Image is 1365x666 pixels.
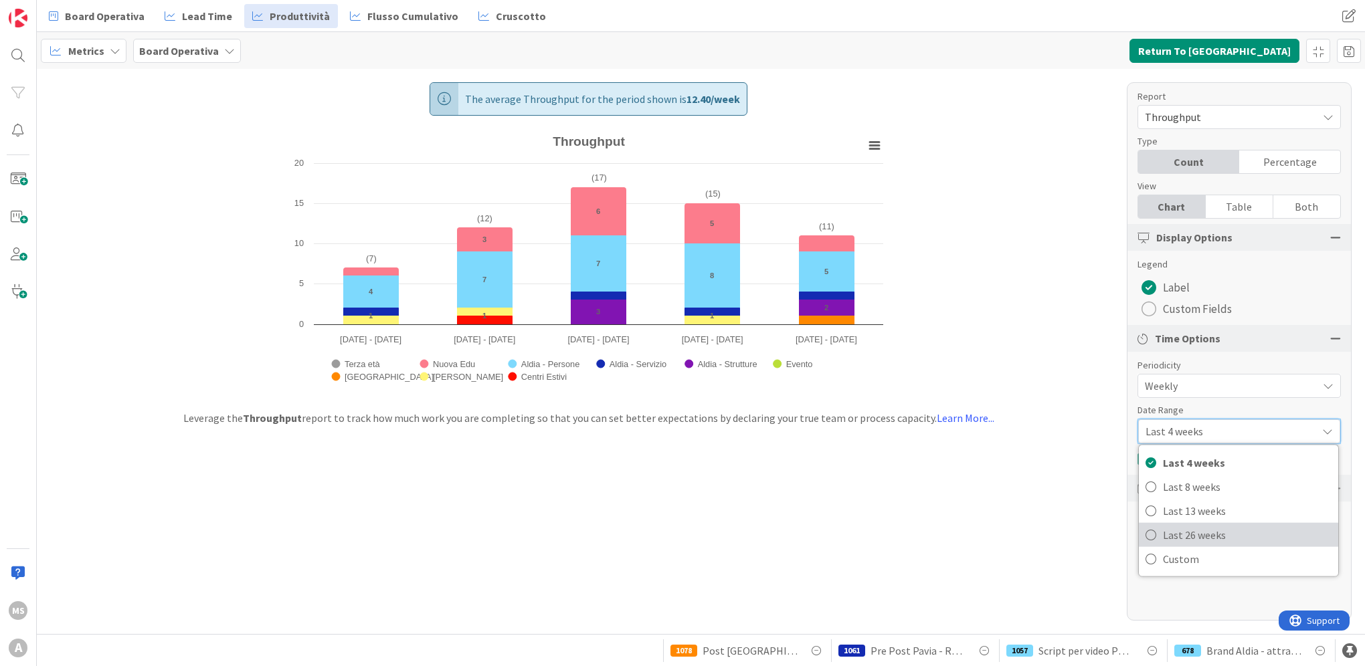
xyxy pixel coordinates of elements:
span: The average Throughput for the period shown is [465,83,740,115]
span: Board Operativa [65,8,145,24]
text: 10 [294,238,303,248]
b: 12.40 / week [687,92,740,106]
a: Last 13 weeks [1139,499,1338,523]
text: Evento [786,359,812,369]
a: Lead Time [157,4,240,28]
text: Terza età [345,359,381,369]
text: 5 [298,278,303,288]
a: Last 8 weeks [1139,475,1338,499]
text: 15 [294,198,303,208]
text: Centri Estivi [521,372,566,382]
text: 6 [596,207,600,215]
span: Support [28,2,61,18]
span: Last 4 weeks [1163,453,1332,473]
span: Script per video PROMO CE [1038,643,1133,659]
div: Percentage [1239,150,1340,173]
span: Produttività [270,8,330,24]
text: 7 [596,259,600,267]
text: [DATE] - [DATE] [340,334,401,344]
span: Time Options [1155,330,1220,346]
text: Aldia - Persone [521,359,579,369]
a: Flusso Cumulativo [342,4,466,28]
svg: Throughput [288,129,890,397]
text: 4 [369,288,373,296]
span: Brand Aldia - attrattività [1206,643,1301,659]
text: 2 [824,304,828,312]
div: Leverage the report to track how much work you are completing so that you can set better expectat... [157,410,1021,426]
text: [DATE] - [DATE] [454,334,515,344]
text: 5 [824,267,828,275]
b: Throughput [243,411,302,425]
text: Aldia - Strutture [697,359,757,369]
div: 1061 [838,645,865,657]
span: Flusso Cumulativo [367,8,458,24]
text: 1 [482,312,486,320]
text: [PERSON_NAME] [432,372,503,382]
span: Cruscotto [496,8,546,24]
text: (11) [819,221,834,231]
span: Throughput [1145,108,1311,126]
a: Board Operativa [41,4,153,28]
text: Throughput [553,134,625,148]
div: A [9,639,27,657]
text: Aldia - Servizio [609,359,666,369]
a: Last 26 weeks [1139,523,1338,547]
div: Table [1206,195,1273,218]
text: 3 [596,308,600,316]
text: (7) [366,253,377,263]
button: Return To [GEOGRAPHIC_DATA] [1129,39,1299,63]
span: Lead Time [182,8,232,24]
img: Visit kanbanzone.com [9,9,27,27]
a: Produttività [244,4,338,28]
span: Custom [1163,549,1332,569]
div: 678 [1174,645,1201,657]
text: 3 [482,235,486,243]
text: (12) [477,213,492,223]
text: 7 [482,275,486,284]
div: 1078 [670,645,697,657]
span: Metrics [68,43,104,59]
b: Board Operativa [139,44,219,58]
div: Both [1273,195,1340,218]
text: 5 [710,219,714,227]
span: Last 13 weeks [1163,501,1332,521]
div: Count [1138,150,1239,173]
div: Chart [1138,195,1206,218]
text: [DATE] - [DATE] [567,334,629,344]
span: Display Options [1156,229,1233,245]
button: Include Current Period [1137,449,1263,469]
button: Custom Fields [1137,298,1236,320]
text: (15) [705,189,721,199]
span: Post [GEOGRAPHIC_DATA] - [DATE] [703,643,798,659]
text: 0 [298,319,303,329]
div: Type [1137,134,1328,148]
span: Last 8 weeks [1163,477,1332,497]
div: 1057 [1006,645,1033,657]
div: Legend [1137,257,1341,271]
div: Date Range [1137,403,1328,417]
a: Cruscotto [470,4,554,28]
span: Label [1163,277,1190,298]
a: Last 4 weeks [1139,451,1338,475]
text: [DATE] - [DATE] [795,334,856,344]
text: 1 [710,312,714,320]
span: Last 26 weeks [1163,525,1332,545]
span: Custom Fields [1163,299,1232,319]
span: Weekly [1145,376,1311,395]
div: Periodicity [1137,358,1328,372]
button: Label [1137,277,1194,298]
span: Last 4 weeks [1146,422,1310,441]
div: MS [9,601,27,620]
div: Report [1137,90,1328,104]
text: [DATE] - [DATE] [681,334,743,344]
span: Pre Post Pavia - Re Artù! FINE AGOSTO [871,643,966,659]
text: 8 [710,271,714,280]
text: (17) [591,173,607,183]
text: [GEOGRAPHIC_DATA] [345,372,434,382]
a: Learn More... [937,411,994,425]
text: 20 [294,158,303,168]
a: Custom [1139,547,1338,571]
text: Nuova Edu [432,359,474,369]
div: View [1137,179,1328,193]
text: 1 [369,312,373,320]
